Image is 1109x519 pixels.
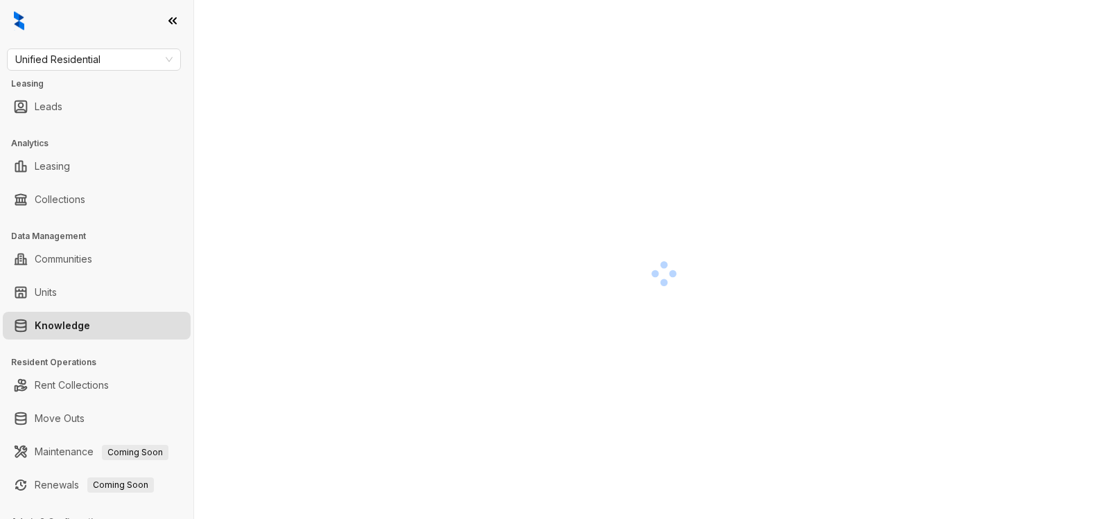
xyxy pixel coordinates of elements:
li: Maintenance [3,438,191,466]
li: Move Outs [3,405,191,432]
img: logo [14,11,24,30]
a: Collections [35,186,85,213]
a: Communities [35,245,92,273]
li: Leads [3,93,191,121]
h3: Leasing [11,78,193,90]
li: Leasing [3,152,191,180]
a: Move Outs [35,405,85,432]
li: Collections [3,186,191,213]
h3: Analytics [11,137,193,150]
li: Units [3,279,191,306]
span: Unified Residential [15,49,173,70]
h3: Data Management [11,230,193,243]
li: Communities [3,245,191,273]
a: Leads [35,93,62,121]
a: RenewalsComing Soon [35,471,154,499]
span: Coming Soon [87,477,154,493]
a: Units [35,279,57,306]
li: Rent Collections [3,371,191,399]
li: Knowledge [3,312,191,340]
li: Renewals [3,471,191,499]
a: Knowledge [35,312,90,340]
span: Coming Soon [102,445,168,460]
a: Leasing [35,152,70,180]
h3: Resident Operations [11,356,193,369]
a: Rent Collections [35,371,109,399]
